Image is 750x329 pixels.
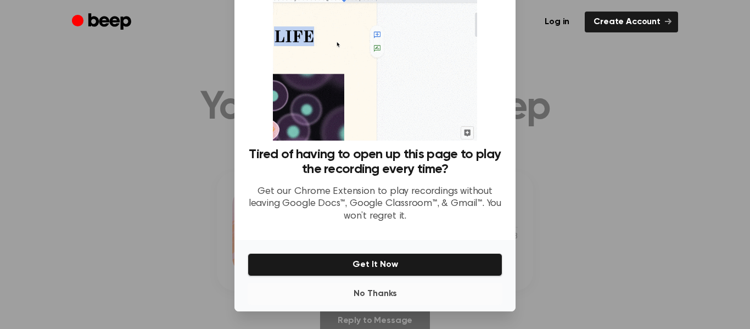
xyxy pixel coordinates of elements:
[585,12,678,32] a: Create Account
[536,12,578,32] a: Log in
[72,12,134,33] a: Beep
[248,283,502,305] button: No Thanks
[248,186,502,223] p: Get our Chrome Extension to play recordings without leaving Google Docs™, Google Classroom™, & Gm...
[248,147,502,177] h3: Tired of having to open up this page to play the recording every time?
[248,253,502,276] button: Get It Now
